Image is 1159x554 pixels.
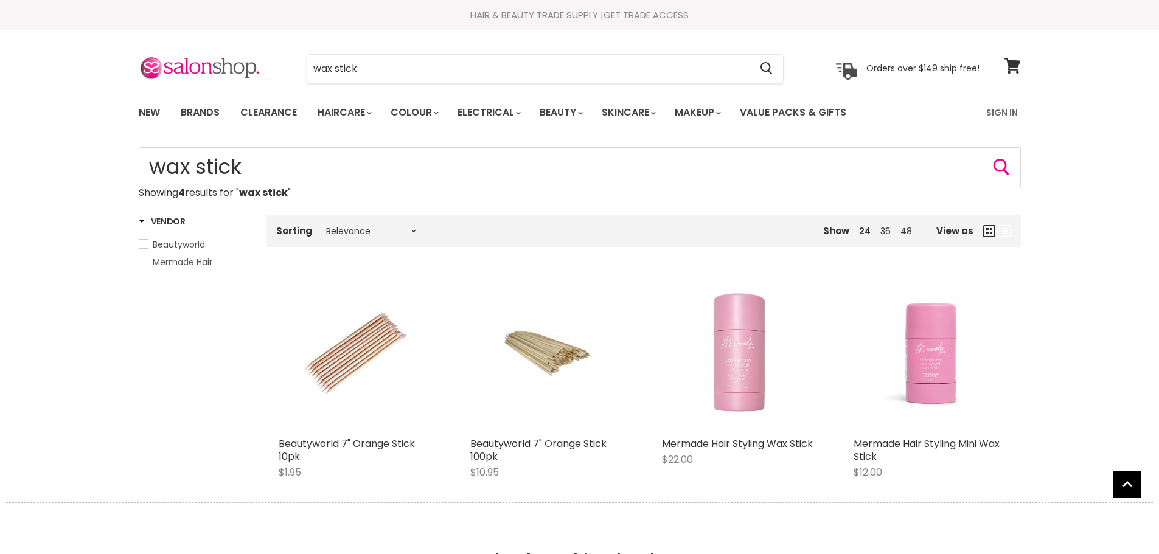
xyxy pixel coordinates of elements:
[604,9,689,21] a: GET TRADE ACCESS
[900,225,912,237] a: 48
[979,100,1025,125] a: Sign In
[153,238,205,251] span: Beautyworld
[854,437,1000,463] a: Mermade Hair Styling Mini Wax Stick
[859,225,871,237] a: 24
[880,225,891,237] a: 36
[936,226,973,236] span: View as
[124,95,1036,130] nav: Main
[279,276,434,431] a: Beautyworld 7
[153,256,212,268] span: Mermade Hair
[662,276,817,431] img: Mermade Hair Styling Wax Stick
[307,55,751,83] input: Search
[139,215,186,227] h3: Vendor
[470,437,607,463] a: Beautyworld 7" Orange Stick 100pk
[172,100,229,125] a: Brands
[823,224,849,237] span: Show
[130,95,917,130] ul: Main menu
[124,9,1036,21] div: HAIR & BEAUTY TRADE SUPPLY |
[448,100,528,125] a: Electrical
[130,100,169,125] a: New
[304,276,408,431] img: Beautyworld 7
[279,437,415,463] a: Beautyworld 7" Orange Stick 10pk
[751,55,783,83] button: Search
[239,185,288,199] strong: wax stick
[992,158,1011,177] button: Search
[279,465,301,479] span: $1.95
[470,276,625,431] a: Beautyworld 7
[139,147,1021,187] input: Search
[139,255,251,269] a: Mermade Hair
[139,147,1021,187] form: Product
[662,452,693,466] span: $22.00
[731,100,855,125] a: Value Packs & Gifts
[381,100,446,125] a: Colour
[662,437,813,451] a: Mermade Hair Styling Wax Stick
[276,226,312,236] label: Sorting
[231,100,306,125] a: Clearance
[854,276,1009,431] img: Mermade Hair Styling Mini Wax Stick
[307,54,784,83] form: Product
[496,276,599,431] img: Beautyworld 7
[308,100,379,125] a: Haircare
[854,465,882,479] span: $12.00
[139,187,1021,198] p: Showing results for " "
[593,100,663,125] a: Skincare
[470,465,499,479] span: $10.95
[139,238,251,251] a: Beautyworld
[666,100,728,125] a: Makeup
[866,63,980,74] p: Orders over $149 ship free!
[178,185,185,199] strong: 4
[531,100,590,125] a: Beauty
